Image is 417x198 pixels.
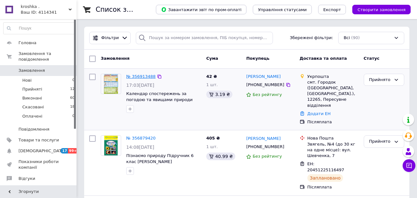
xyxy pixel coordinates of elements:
div: Нова Пошта [307,135,359,141]
span: 0 [72,78,75,83]
div: Укрпошта [307,74,359,79]
span: kroshka . [21,4,69,10]
div: 3.19 ₴ [206,91,232,98]
span: Статус [364,56,380,61]
span: Без рейтингу [252,92,282,97]
span: Покупець [246,56,269,61]
span: 18 [70,104,75,110]
span: Експорт [323,7,341,12]
div: 40.99 ₴ [206,153,235,160]
span: 17 [61,148,68,154]
span: Нові [22,78,32,83]
a: № 356913488 [126,74,156,79]
button: Управління статусами [253,5,312,14]
a: [PERSON_NAME] [246,74,281,80]
span: 1 шт. [206,82,218,87]
span: Замовлення та повідомлення [18,51,77,62]
span: Скасовані [22,104,44,110]
div: смт. Городок ([GEOGRAPHIC_DATA], [GEOGRAPHIC_DATA].), 12265, Пересувне відділення [307,79,359,108]
span: Замовлення [101,56,129,61]
span: Прийняті [22,86,42,92]
img: Фото товару [104,74,118,94]
span: Фільтри [101,35,119,41]
a: Фото товару [101,135,121,156]
span: Замовлення [18,68,45,73]
div: [PHONE_NUMBER] [245,81,285,89]
span: Оплачені [22,113,42,119]
span: (90) [351,35,360,40]
span: Товари та послуги [18,137,59,143]
span: 1 шт. [206,144,218,149]
span: 99+ [68,148,78,154]
button: Експорт [318,5,346,14]
span: Головна [18,40,36,46]
button: Створити замовлення [352,5,411,14]
div: [PHONE_NUMBER] [245,143,285,151]
h1: Список замовлень [96,6,160,13]
span: 405 ₴ [206,136,220,140]
a: Додати ЕН [307,111,331,116]
span: 14:08[DATE] [126,145,154,150]
div: Ваш ID: 4114341 [21,10,77,15]
span: Доставка та оплата [300,56,347,61]
input: Пошук [4,23,75,34]
span: Без рейтингу [252,154,282,159]
span: Збережені фільтри: [290,35,333,41]
div: Звягель, №4 (до 30 кг на одне місце): вул. Шевченка, 7 [307,141,359,159]
div: Післяплата [307,184,359,190]
span: 60 [70,95,75,101]
a: [PERSON_NAME] [246,136,281,142]
span: Завантажити звіт по пром-оплаті [161,7,241,12]
span: Створити замовлення [357,7,406,12]
span: Cума [206,56,218,61]
div: Заплановано [307,174,343,182]
span: Відгуки [18,176,35,181]
a: № 356879420 [126,136,156,140]
div: Прийнято [369,77,391,83]
div: Прийнято [369,138,391,145]
span: Повідомлення [18,126,49,132]
span: 12 [70,86,75,92]
span: 42 ₴ [206,74,217,79]
input: Пошук за номером замовлення, ПІБ покупця, номером телефону, Email, номером накладної [136,32,273,44]
span: [DEMOGRAPHIC_DATA] [18,148,66,154]
span: ЕН: 20451225116497 [307,161,344,172]
span: 17:03[DATE] [126,83,154,88]
a: Пізнаємо природу Підручник 6 клас [PERSON_NAME] [PERSON_NAME],[PERSON_NAME],[PERSON_NAME] [PERSON... [126,153,198,188]
span: Всі [344,35,350,41]
img: Фото товару [104,136,118,155]
button: Завантажити звіт по пром-оплаті [156,5,246,14]
span: Управління статусами [258,7,307,12]
span: 0 [72,113,75,119]
a: Створити замовлення [346,7,411,12]
span: Показники роботи компанії [18,159,59,170]
button: Чат з покупцем [403,159,415,172]
div: Післяплата [307,119,359,125]
a: Календар спостережень за погодою та явищами природи 2255555500057 [126,91,193,108]
a: Фото товару [101,74,121,94]
span: Виконані [22,95,42,101]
